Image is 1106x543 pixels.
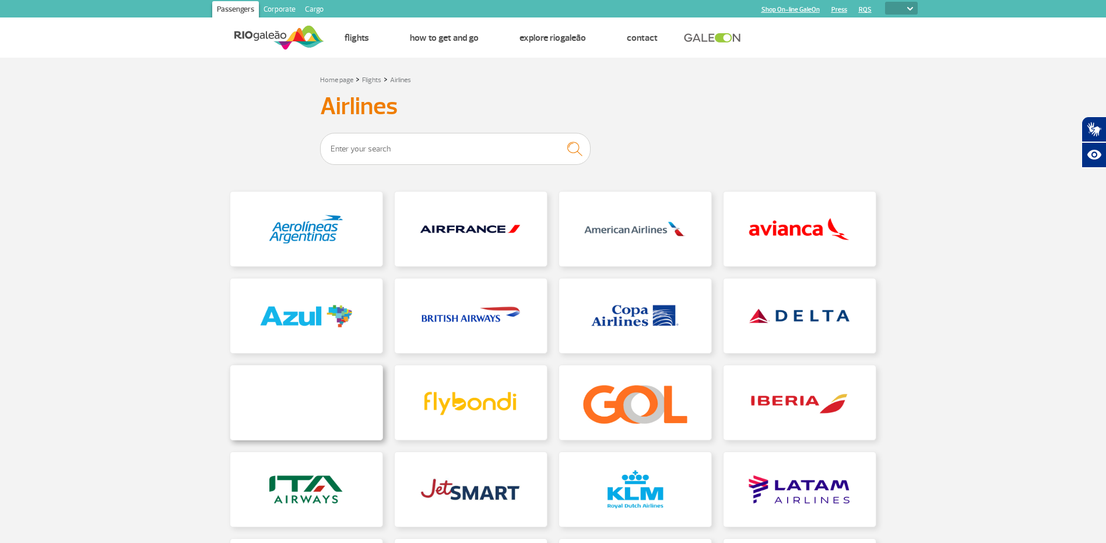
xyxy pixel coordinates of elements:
h3: Airlines [320,92,787,121]
div: Plugin de acessibilidade da Hand Talk. [1082,117,1106,168]
input: Enter your search [320,133,591,165]
a: Home page [320,76,353,84]
a: Contact [627,32,658,44]
button: Abrir recursos assistivos. [1082,142,1106,168]
a: Shop On-line GaleOn [761,6,820,13]
button: Abrir tradutor de língua de sinais. [1082,117,1106,142]
a: > [384,72,388,86]
a: RQS [859,6,872,13]
a: Explore RIOgaleão [519,32,586,44]
a: Passengers [212,1,259,20]
a: > [356,72,360,86]
a: Corporate [259,1,300,20]
a: Flights [345,32,369,44]
a: Press [831,6,847,13]
a: Flights [362,76,381,84]
a: Airlines [390,76,411,84]
a: Cargo [300,1,328,20]
a: How to get and go [410,32,479,44]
